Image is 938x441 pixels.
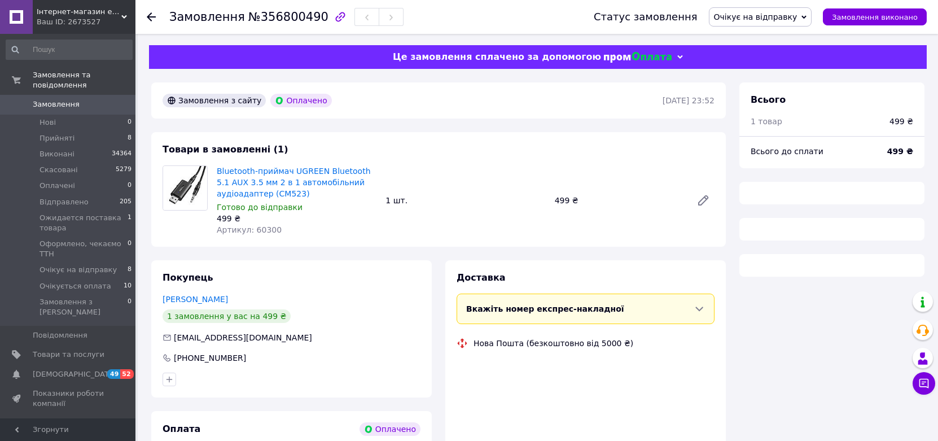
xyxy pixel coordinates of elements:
[163,272,213,283] span: Покупець
[471,338,636,349] div: Нова Пошта (безкоштовно від 5000 ₴)
[37,17,135,27] div: Ваш ID: 2673527
[40,213,128,233] span: Ожидается поставка товара
[40,297,128,317] span: Замовлення з [PERSON_NAME]
[169,10,245,24] span: Замовлення
[751,147,823,156] span: Всього до сплати
[33,350,104,360] span: Товари та послуги
[33,369,116,379] span: [DEMOGRAPHIC_DATA]
[40,239,128,259] span: Оформлено, чекаємо ТТН
[594,11,698,23] div: Статус замовлення
[40,181,75,191] span: Оплачені
[604,52,672,63] img: evopay logo
[124,281,132,291] span: 10
[217,203,303,212] span: Готово до відправки
[33,330,87,340] span: Повідомлення
[128,117,132,128] span: 0
[163,423,200,434] span: Оплата
[163,166,207,210] img: Bluetooth-приймач UGREEN Bluetooth 5.1 AUX 3.5 мм 2 в 1 автомобільний аудіоадаптер (CM523)
[692,189,715,212] a: Редагувати
[120,197,132,207] span: 205
[173,352,247,364] div: [PHONE_NUMBER]
[457,272,506,283] span: Доставка
[107,369,120,379] span: 49
[40,265,117,275] span: Очікує на відправку
[913,372,935,395] button: Чат з покупцем
[40,197,89,207] span: Відправлено
[832,13,918,21] span: Замовлення виконано
[751,117,782,126] span: 1 товар
[466,304,624,313] span: Вкажіть номер експрес-накладної
[128,297,132,317] span: 0
[823,8,927,25] button: Замовлення виконано
[217,225,282,234] span: Артикул: 60300
[714,12,797,21] span: Очікує на відправку
[128,265,132,275] span: 8
[37,7,121,17] span: Інтернет-магазин електроніки та аксесуарів "Ugreen Україна"
[33,70,135,90] span: Замовлення та повідомлення
[163,309,291,323] div: 1 замовлення у вас на 499 ₴
[248,10,328,24] span: №356800490
[550,193,687,208] div: 499 ₴
[112,149,132,159] span: 34364
[40,165,78,175] span: Скасовані
[887,147,913,156] b: 499 ₴
[360,422,420,436] div: Оплачено
[751,94,786,105] span: Всього
[381,193,550,208] div: 1 шт.
[128,239,132,259] span: 0
[128,133,132,143] span: 8
[217,167,371,198] a: Bluetooth-приймач UGREEN Bluetooth 5.1 AUX 3.5 мм 2 в 1 автомобільний аудіоадаптер (CM523)
[128,181,132,191] span: 0
[40,281,111,291] span: Очікується оплата
[128,213,132,233] span: 1
[40,133,74,143] span: Прийняті
[393,51,601,62] span: Це замовлення сплачено за допомогою
[163,295,228,304] a: [PERSON_NAME]
[116,165,132,175] span: 5279
[270,94,331,107] div: Оплачено
[6,40,133,60] input: Пошук
[40,117,56,128] span: Нові
[163,94,266,107] div: Замовлення з сайту
[889,116,913,127] div: 499 ₴
[120,369,133,379] span: 52
[174,333,312,342] span: [EMAIL_ADDRESS][DOMAIN_NAME]
[40,149,74,159] span: Виконані
[33,99,80,110] span: Замовлення
[663,96,715,105] time: [DATE] 23:52
[217,213,376,224] div: 499 ₴
[147,11,156,23] div: Повернутися назад
[33,388,104,409] span: Показники роботи компанії
[163,144,288,155] span: Товари в замовленні (1)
